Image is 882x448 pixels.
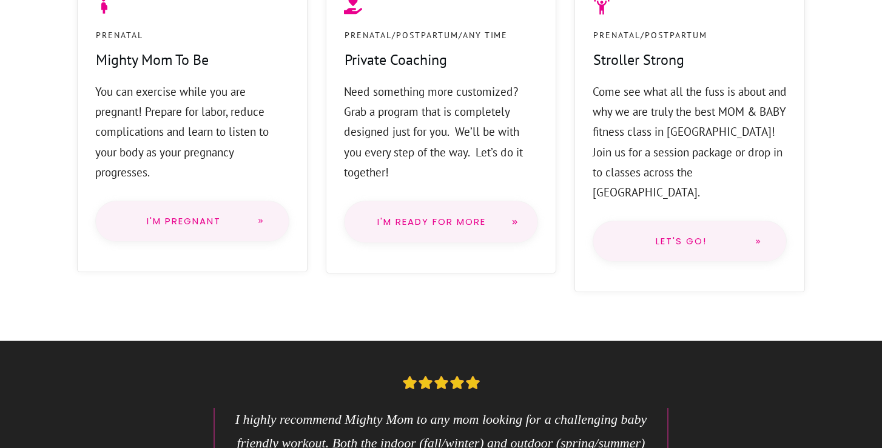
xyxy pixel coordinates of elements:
[593,82,787,203] p: Come see what all the fuss is about and why we are truly the best MOM & BABY fitness class in [GE...
[95,82,289,182] p: You can exercise while you are pregnant! Prepare for labor, reduce complications and learn to lis...
[120,216,247,226] span: I'm Pregnant
[593,221,787,262] a: Let's go!
[344,201,538,243] a: I'm Ready for more
[363,216,501,227] span: I'm Ready for more
[96,50,209,81] h4: Mighty Mom To Be
[345,28,508,43] p: Prenatal/PostPartum/Any Time
[96,28,143,43] p: Prenatal
[593,28,707,43] p: Prenatal/Postpartum
[344,82,538,182] p: Need something more customized? Grab a program that is completely designed just for you. We’ll be...
[618,236,745,246] span: Let's go!
[593,50,684,81] h4: Stroller Strong
[95,201,289,242] a: I'm Pregnant
[345,50,447,81] h4: Private Coaching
